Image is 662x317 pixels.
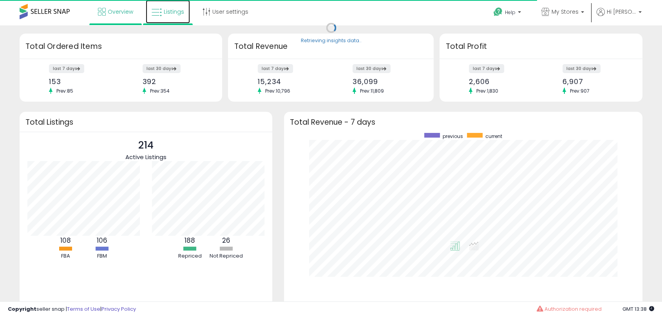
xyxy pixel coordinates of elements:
label: last 7 days [258,64,293,73]
strong: Copyright [8,305,36,313]
div: Retrieving insights data.. [301,38,362,45]
div: FBM [84,253,119,260]
span: Hi [PERSON_NAME] [607,8,636,16]
a: Hi [PERSON_NAME] [597,8,642,25]
div: Not Repriced [209,253,244,260]
a: Terms of Use [67,305,100,313]
div: 15,234 [258,77,325,86]
span: Active Listings [125,153,166,161]
a: Help [487,1,529,25]
h3: Total Ordered Items [25,41,216,52]
div: seller snap | | [8,306,136,313]
label: last 30 days [353,64,391,73]
span: Overview [108,8,133,16]
span: Prev: 11,809 [356,88,388,94]
label: last 7 days [49,64,84,73]
div: Repriced [172,253,208,260]
b: 26 [222,236,230,245]
label: last 30 days [563,64,601,73]
h3: Total Revenue [234,41,428,52]
b: 106 [97,236,107,245]
span: previous [443,133,463,140]
span: current [485,133,502,140]
div: 153 [49,77,115,86]
label: last 30 days [143,64,181,73]
span: My Stores [552,8,579,16]
span: Prev: 1,830 [472,88,502,94]
b: 108 [60,236,71,245]
a: Privacy Policy [101,305,136,313]
div: 2,606 [469,77,535,86]
span: Prev: 907 [566,88,593,94]
span: Prev: 10,796 [261,88,294,94]
div: 392 [143,77,209,86]
h3: Total Profit [445,41,636,52]
p: 214 [125,138,166,153]
div: 36,099 [353,77,420,86]
span: 2025-08-13 13:38 GMT [622,305,654,313]
span: Help [505,9,515,16]
span: Prev: 85 [52,88,77,94]
span: Listings [164,8,184,16]
h3: Total Listings [25,119,266,125]
b: 188 [184,236,195,245]
label: last 7 days [469,64,504,73]
i: Get Help [493,7,503,17]
span: Prev: 354 [146,88,174,94]
div: FBA [48,253,83,260]
h3: Total Revenue - 7 days [290,119,637,125]
div: 6,907 [563,77,629,86]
